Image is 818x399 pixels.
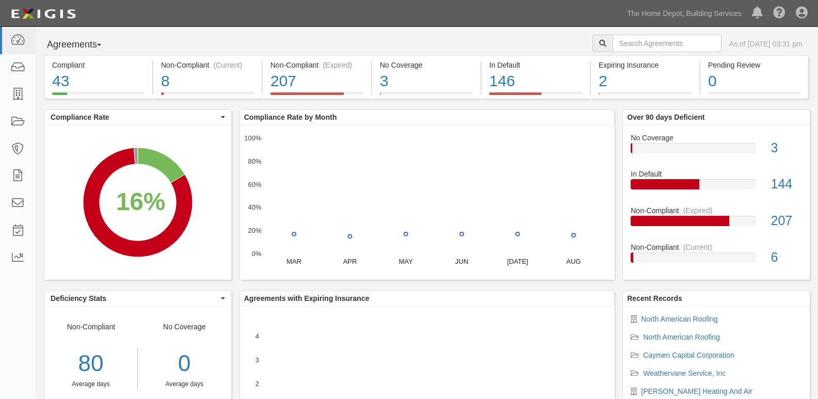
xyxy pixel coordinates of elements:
div: Compliant [52,60,145,70]
div: Average days [146,380,223,389]
text: 80% [248,157,261,165]
div: 3 [380,70,473,92]
text: 60% [248,180,261,188]
span: Compliance Rate [51,112,218,122]
div: 43 [52,70,145,92]
a: No Coverage3 [631,133,802,169]
input: Search Agreements [613,35,721,52]
b: Over 90 days Deficient [627,113,704,121]
div: (Current) [213,60,242,70]
span: Deficiency Stats [51,293,218,304]
i: Help Center - Complianz [773,7,785,20]
div: (Current) [683,242,712,252]
a: Non-Compliant(Current)6 [631,242,802,271]
div: 0 [708,70,800,92]
div: Expiring Insurance [599,60,692,70]
text: 40% [248,203,261,211]
div: Non-Compliant [623,205,810,216]
div: 0 [146,347,223,380]
text: MAY [398,258,413,265]
a: Weathervane Service, Inc [643,369,726,377]
div: 16% [116,184,165,219]
a: North American Roofing [641,315,718,323]
button: Agreements [44,35,121,55]
a: Non-Compliant(Expired)207 [631,205,802,242]
svg: A chart. [240,125,615,280]
text: AUG [566,258,581,265]
a: No Coverage3 [372,92,480,101]
text: MAR [286,258,301,265]
div: No Coverage [380,60,473,70]
div: 146 [489,70,582,92]
img: logo-5460c22ac91f19d4615b14bd174203de0afe785f0fc80cf4dbbc73dc1793850b.png [8,5,79,23]
div: Non-Compliant (Current) [161,60,254,70]
a: Expiring Insurance2 [591,92,699,101]
div: 207 [270,70,363,92]
text: 0% [251,250,261,258]
text: 20% [248,227,261,234]
div: 8 [161,70,254,92]
div: Non-Compliant [623,242,810,252]
b: Compliance Rate by Month [244,113,337,121]
text: 100% [244,134,262,142]
a: North American Roofing [643,333,720,341]
a: Compliant43 [44,92,152,101]
div: 6 [763,248,810,267]
text: 4 [255,332,259,340]
div: 3 [763,139,810,157]
a: In Default146 [482,92,590,101]
text: [DATE] [507,258,528,265]
a: The Home Depot, Building Services [622,3,747,24]
a: In Default144 [631,169,802,205]
a: Pending Review0 [700,92,809,101]
div: 207 [763,212,810,230]
div: Pending Review [708,60,800,70]
a: Non-Compliant(Current)8 [153,92,262,101]
text: 2 [255,380,259,388]
div: (Expired) [683,205,713,216]
div: Non-Compliant (Expired) [270,60,363,70]
div: No Coverage [623,133,810,143]
a: Non-Compliant(Expired)207 [263,92,371,101]
div: 80 [44,347,137,380]
text: APR [343,258,357,265]
div: As of [DATE] 03:31 pm [729,39,803,49]
button: Deficiency Stats [44,291,231,306]
button: Compliance Rate [44,110,231,124]
a: Caymen Capital Corporation [643,351,734,359]
div: In Default [623,169,810,179]
svg: A chart. [44,125,231,280]
div: In Default [489,60,582,70]
div: Average days [44,380,137,389]
div: (Expired) [323,60,352,70]
div: 144 [763,175,810,194]
b: Recent Records [627,294,682,302]
text: 3 [255,356,259,364]
text: JUN [455,258,468,265]
a: [PERSON_NAME] Heating And Air [641,387,752,395]
b: Agreements with Expiring Insurance [244,294,370,302]
div: 2 [599,70,692,92]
